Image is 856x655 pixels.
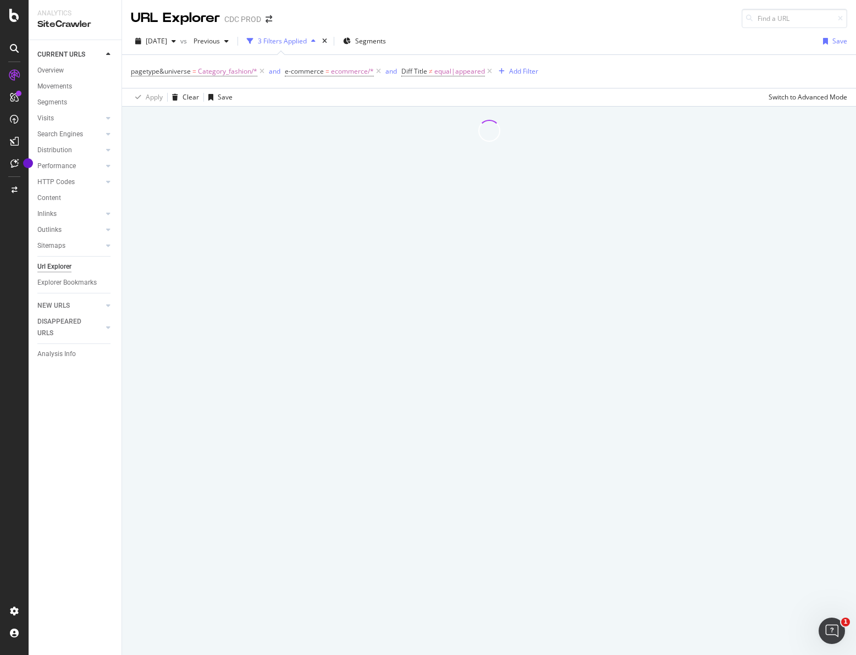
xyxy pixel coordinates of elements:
[37,81,114,92] a: Movements
[331,64,374,79] span: ecommerce/*
[385,66,397,76] button: and
[832,36,847,46] div: Save
[37,240,103,252] a: Sitemaps
[37,145,103,156] a: Distribution
[37,240,65,252] div: Sitemaps
[285,66,324,76] span: e-commerce
[189,32,233,50] button: Previous
[37,348,114,360] a: Analysis Info
[189,36,220,46] span: Previous
[37,224,62,236] div: Outlinks
[37,176,75,188] div: HTTP Codes
[131,88,163,106] button: Apply
[37,49,103,60] a: CURRENT URLS
[385,66,397,76] div: and
[320,36,329,47] div: times
[37,160,76,172] div: Performance
[131,32,180,50] button: [DATE]
[37,129,103,140] a: Search Engines
[37,129,83,140] div: Search Engines
[37,208,57,220] div: Inlinks
[37,160,103,172] a: Performance
[183,92,199,102] div: Clear
[742,9,847,28] input: Find a URL
[37,224,103,236] a: Outlinks
[37,18,113,31] div: SiteCrawler
[37,192,61,204] div: Content
[37,300,70,312] div: NEW URLS
[37,113,54,124] div: Visits
[168,88,199,106] button: Clear
[269,66,280,76] div: and
[37,316,93,339] div: DISAPPEARED URLS
[131,66,191,76] span: pagetype&universe
[37,176,103,188] a: HTTP Codes
[434,64,485,79] span: equal|appeared
[37,300,103,312] a: NEW URLS
[841,618,850,626] span: 1
[146,36,167,46] span: 2025 Sep. 5th
[37,277,97,288] div: Explorer Bookmarks
[37,277,114,288] a: Explorer Bookmarks
[37,348,76,360] div: Analysis Info
[37,145,72,156] div: Distribution
[37,9,113,18] div: Analytics
[37,97,67,108] div: Segments
[23,158,33,168] div: Tooltip anchor
[37,316,103,339] a: DISAPPEARED URLS
[355,36,386,46] span: Segments
[339,32,390,50] button: Segments
[37,261,71,273] div: Url Explorer
[37,97,114,108] a: Segments
[198,64,257,79] span: Category_fashion/*
[269,66,280,76] button: and
[769,92,847,102] div: Switch to Advanced Mode
[258,36,307,46] div: 3 Filters Applied
[242,32,320,50] button: 3 Filters Applied
[401,66,427,76] span: Diff Title
[509,66,538,76] div: Add Filter
[37,65,114,76] a: Overview
[146,92,163,102] div: Apply
[218,92,233,102] div: Save
[224,14,261,25] div: CDC PROD
[180,36,189,46] span: vs
[429,66,433,76] span: ≠
[819,618,845,644] iframe: Intercom live chat
[494,65,538,78] button: Add Filter
[131,9,220,27] div: URL Explorer
[37,208,103,220] a: Inlinks
[37,49,85,60] div: CURRENT URLS
[37,192,114,204] a: Content
[37,261,114,273] a: Url Explorer
[819,32,847,50] button: Save
[764,88,847,106] button: Switch to Advanced Mode
[37,81,72,92] div: Movements
[266,15,272,23] div: arrow-right-arrow-left
[192,66,196,76] span: =
[325,66,329,76] span: =
[37,65,64,76] div: Overview
[37,113,103,124] a: Visits
[204,88,233,106] button: Save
